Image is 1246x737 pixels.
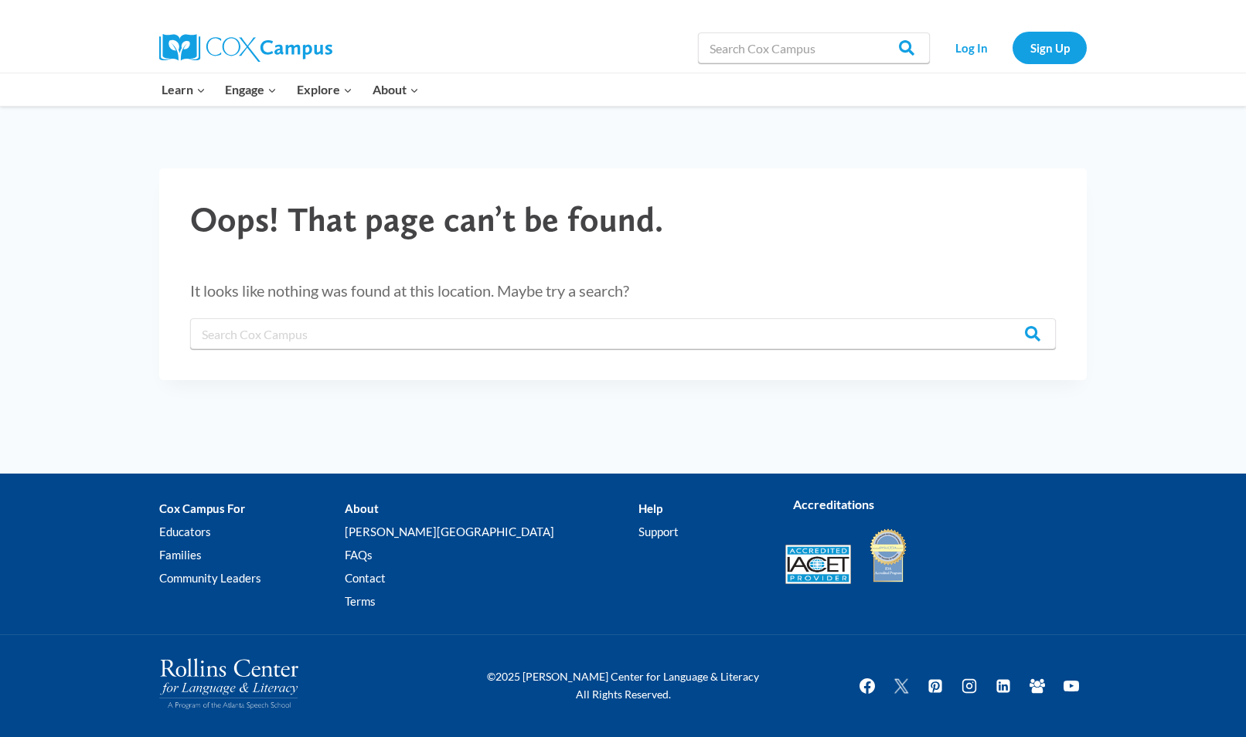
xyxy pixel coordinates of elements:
a: Community Leaders [159,566,345,589]
a: Educators [159,520,345,543]
a: Facebook Group [1022,671,1053,701]
a: Instagram [954,671,985,701]
span: Explore [297,80,352,100]
nav: Secondary Navigation [938,32,1087,63]
img: IDA Accredited [869,527,907,584]
a: Terms [345,589,638,613]
img: Cox Campus [159,34,332,62]
a: Facebook [852,671,883,701]
span: Learn [162,80,206,100]
a: [PERSON_NAME][GEOGRAPHIC_DATA] [345,520,638,543]
a: Log In [938,32,1005,63]
a: FAQs [345,543,638,566]
strong: Accreditations [793,497,874,511]
a: Families [159,543,345,566]
input: Search Cox Campus [190,318,1056,349]
p: It looks like nothing was found at this location. Maybe try a search? [190,278,1056,303]
h1: Oops! That page can’t be found. [190,199,1056,240]
a: YouTube [1056,671,1087,701]
a: Linkedin [988,671,1019,701]
nav: Primary Navigation [151,73,428,106]
input: Search Cox Campus [698,32,930,63]
a: Twitter [886,671,917,701]
img: Twitter X icon white [892,677,911,695]
a: Support [638,520,762,543]
img: Accredited IACET® Provider [785,545,851,584]
span: About [373,80,419,100]
a: Sign Up [1013,32,1087,63]
img: Rollins Center for Language & Literacy - A Program of the Atlanta Speech School [159,658,298,709]
span: Engage [225,80,277,100]
a: Pinterest [920,671,951,701]
p: ©2025 [PERSON_NAME] Center for Language & Literacy All Rights Reserved. [476,668,770,703]
a: Contact [345,566,638,589]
